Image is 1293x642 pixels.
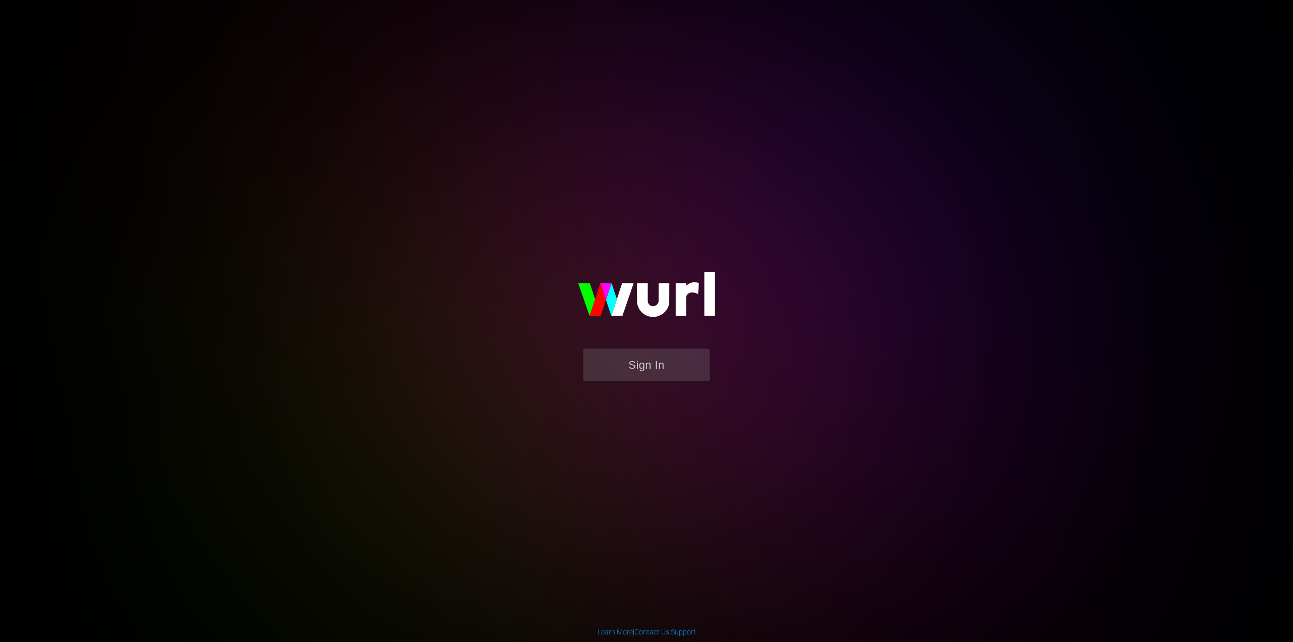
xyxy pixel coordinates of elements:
a: Support [671,628,696,636]
img: wurl-logo-on-black-223613ac3d8ba8fe6dc639794a292ebdb59501304c7dfd60c99c58986ef67473.svg [545,251,748,349]
a: Contact Us [634,628,669,636]
a: Learn More [598,628,633,636]
div: | | [598,627,696,637]
button: Sign In [583,349,710,381]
